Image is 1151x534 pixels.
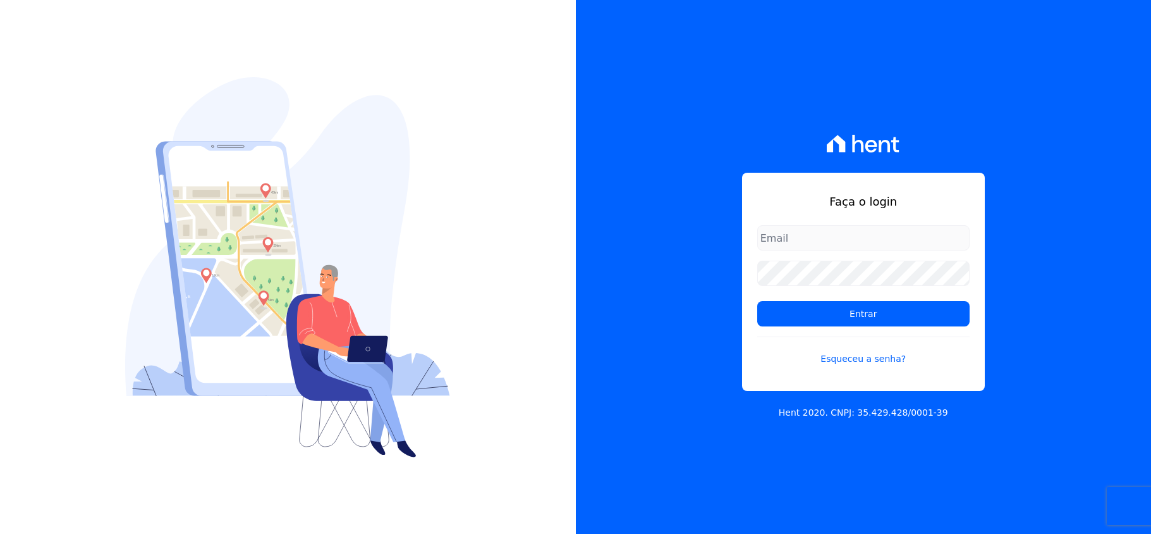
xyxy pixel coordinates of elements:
[757,193,970,210] h1: Faça o login
[757,225,970,251] input: Email
[125,77,450,457] img: Login
[757,337,970,366] a: Esqueceu a senha?
[757,301,970,326] input: Entrar
[779,406,948,419] p: Hent 2020. CNPJ: 35.429.428/0001-39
